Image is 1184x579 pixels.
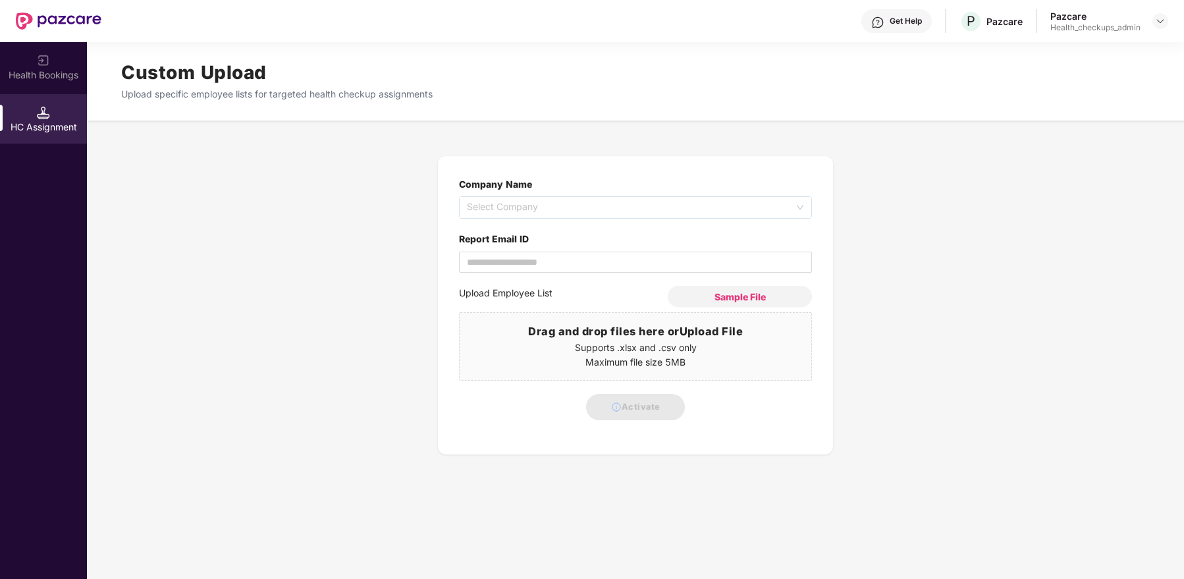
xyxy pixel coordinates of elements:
[986,15,1023,28] div: Pazcare
[121,58,1150,87] h1: Custom Upload
[871,16,884,29] img: svg+xml;base64,PHN2ZyBpZD0iSGVscC0zMngzMiIgeG1sbnM9Imh0dHA6Ly93d3cudzMub3JnLzIwMDAvc3ZnIiB3aWR0aD...
[460,355,811,370] p: Maximum file size 5MB
[16,13,101,30] img: New Pazcare Logo
[1155,16,1166,26] img: svg+xml;base64,PHN2ZyBpZD0iRHJvcGRvd24tMzJ4MzIiIHhtbG5zPSJodHRwOi8vd3d3LnczLm9yZy8yMDAwL3N2ZyIgd2...
[37,106,50,119] img: svg+xml;base64,PHN2ZyB3aWR0aD0iMTQuNSIgaGVpZ2h0PSIxNC41IiB2aWV3Qm94PSIwIDAgMTYgMTYiIGZpbGw9Im5vbm...
[459,179,532,190] label: Company Name
[1050,10,1141,22] div: Pazcare
[1050,22,1141,33] div: Health_checkups_admin
[460,323,811,341] h3: Drag and drop files here or
[37,54,50,67] img: svg+xml;base64,PHN2ZyB3aWR0aD0iMjAiIGhlaWdodD0iMjAiIHZpZXdCb3g9IjAgMCAyMCAyMCIgZmlsbD0ibm9uZSIgeG...
[714,290,766,303] span: Sample File
[586,394,685,420] button: Activate
[460,313,811,380] span: Drag and drop files here orUpload FileSupports .xlsx and .csv onlyMaximum file size 5MB
[121,87,1150,101] p: Upload specific employee lists for targeted health checkup assignments
[460,341,811,355] p: Supports .xlsx and .csv only
[459,232,812,246] label: Report Email ID
[890,16,922,26] div: Get Help
[467,197,804,218] span: Select Company
[967,13,975,29] span: P
[668,286,812,307] button: Sample File
[459,286,668,307] label: Upload Employee List
[680,325,743,338] span: Upload File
